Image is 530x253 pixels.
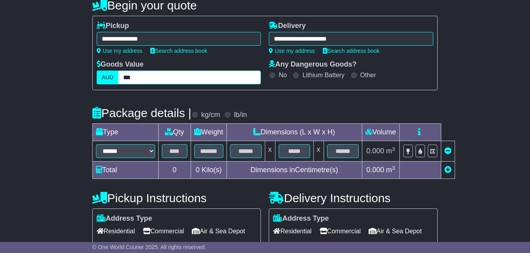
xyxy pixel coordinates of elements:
span: m [386,147,395,155]
td: Weight [191,124,227,141]
td: x [265,141,275,162]
td: Qty [158,124,191,141]
label: Other [360,71,376,79]
td: Volume [362,124,399,141]
a: Use my address [269,48,315,54]
label: Any Dangerous Goods? [269,60,356,69]
label: lb/in [234,111,247,119]
span: 0 [196,166,200,174]
td: Total [92,162,158,179]
a: Use my address [97,48,142,54]
td: x [313,141,324,162]
label: No [279,71,287,79]
td: Type [92,124,158,141]
span: Air & Sea Depot [369,225,422,237]
span: 0.000 [366,147,384,155]
label: Pickup [97,22,129,30]
label: Address Type [97,214,152,223]
sup: 3 [392,165,395,171]
span: Commercial [320,225,361,237]
span: © One World Courier 2025. All rights reserved. [92,244,206,250]
span: Commercial [143,225,184,237]
h4: Delivery Instructions [269,192,438,205]
td: 0 [158,162,191,179]
span: Residential [273,225,311,237]
label: kg/cm [201,111,220,119]
a: Search address book [323,48,380,54]
td: Dimensions in Centimetre(s) [227,162,362,179]
span: m [386,166,395,174]
label: Lithium Battery [302,71,345,79]
a: Add new item [444,166,451,174]
span: Residential [97,225,135,237]
span: 0.000 [366,166,384,174]
td: Dimensions (L x W x H) [227,124,362,141]
h4: Pickup Instructions [92,192,261,205]
a: Search address book [150,48,207,54]
td: Kilo(s) [191,162,227,179]
sup: 3 [392,146,395,152]
a: Remove this item [444,147,451,155]
h4: Package details | [92,106,191,119]
span: Air & Sea Depot [192,225,245,237]
label: Delivery [269,22,305,30]
label: Address Type [273,214,329,223]
label: AUD [97,71,119,84]
label: Goods Value [97,60,144,69]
